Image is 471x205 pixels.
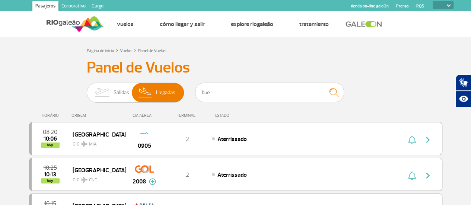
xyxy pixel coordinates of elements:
span: [GEOGRAPHIC_DATA] [73,129,120,139]
span: Aterrissado [217,171,246,179]
span: 0905 [138,141,151,150]
button: Abrir recursos assistivos. [455,91,471,107]
span: GIG [73,173,120,183]
span: 2008 [133,177,146,186]
a: Página de inicio [87,48,114,54]
span: Llegadas [156,83,175,102]
input: Vuelo, ciudad o compañía aérea [195,83,344,102]
a: Panel de Vuelos [138,48,166,54]
div: TERMINAL [163,113,211,118]
a: Cargo [89,1,106,13]
div: ESTADO [211,113,272,118]
img: seta-direita-painel-voo.svg [423,135,432,144]
div: ORIGEM [71,113,126,118]
img: destiny_airplane.svg [81,141,87,147]
span: CNF [89,177,97,183]
a: > [134,46,137,54]
div: CIA AÉREA [126,113,163,118]
span: 2025-08-25 10:25:00 [44,165,57,170]
a: Cómo llegar y salir [160,20,205,28]
a: RQS [416,4,424,9]
h3: Panel de Vuelos [87,58,385,77]
span: GIG [73,137,120,148]
span: hoy [41,142,60,148]
a: > [116,46,118,54]
div: HORÁRIO [31,113,72,118]
span: 2025-08-25 10:06:00 [44,136,57,141]
img: slider-embarque [90,83,114,102]
span: hoy [41,178,60,183]
img: seta-direita-painel-voo.svg [423,171,432,180]
span: 2025-08-25 08:20:00 [43,129,57,135]
span: 2025-08-25 10:13:58 [44,172,56,177]
a: Tratamiento [299,20,329,28]
a: Prensa [396,4,408,9]
a: Vuelos [117,20,134,28]
img: mais-info-painel-voo.svg [149,178,156,185]
img: slider-desembarque [134,83,156,102]
a: Corporativo [58,1,89,13]
img: sino-painel-voo.svg [408,135,416,144]
a: tienda on-line galeOn [350,4,388,9]
span: 2 [186,135,189,143]
span: 2 [186,171,189,179]
span: Aterrissado [217,135,246,143]
span: MIA [89,141,97,148]
button: Abrir tradutor de língua de sinais. [455,74,471,91]
span: [GEOGRAPHIC_DATA] [73,165,120,175]
img: destiny_airplane.svg [81,177,87,183]
a: Vuelos [120,48,133,54]
a: Pasajeros [32,1,58,13]
span: Salidas [114,83,129,102]
a: Explore RIOgaleão [231,20,273,28]
div: Plugin de acessibilidade da Hand Talk. [455,74,471,107]
img: sino-painel-voo.svg [408,171,416,180]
